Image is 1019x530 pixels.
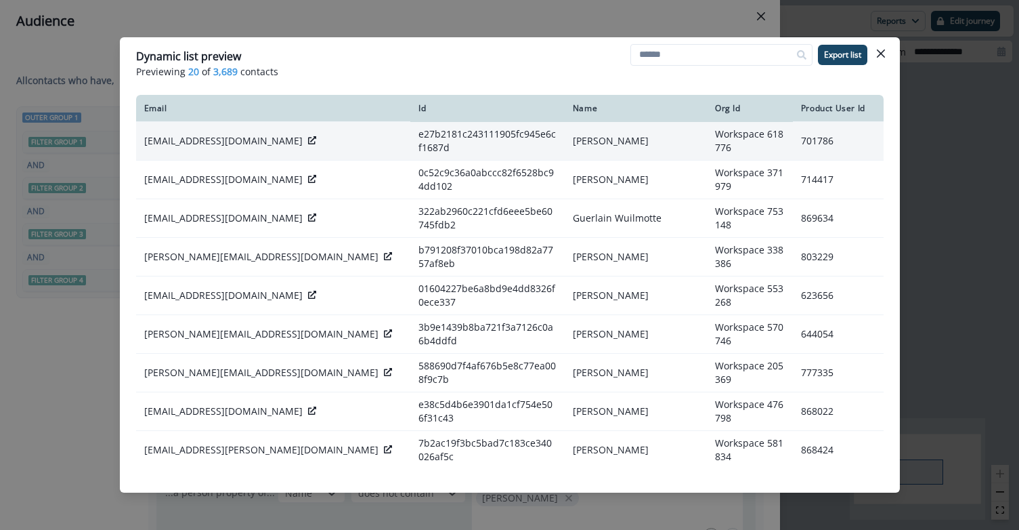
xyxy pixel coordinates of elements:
td: Workspace 553268 [707,276,793,314]
button: Export list [818,45,867,65]
div: Name [573,103,699,114]
td: [PERSON_NAME] [565,122,707,161]
td: 623656 [793,276,884,314]
span: 20 [188,64,199,79]
td: b791208f37010bca198d82a7757af8eb [410,237,565,276]
td: Workspace 618776 [707,122,793,161]
td: e38c5d4b6e3901da1cf754e506f31c43 [410,392,565,430]
p: [EMAIL_ADDRESS][DOMAIN_NAME] [144,211,303,225]
div: Email [144,103,403,114]
td: [PERSON_NAME] [565,430,707,469]
p: [EMAIL_ADDRESS][PERSON_NAME][DOMAIN_NAME] [144,443,378,457]
td: 588690d7f4af676b5e8c77ea008f9c7b [410,353,565,392]
td: [PERSON_NAME] [565,353,707,392]
td: 7b2ac19f3bc5bad7c183ce340026af5c [410,430,565,469]
td: Workspace 338386 [707,237,793,276]
div: Org Id [715,103,785,114]
td: 01604227be6a8bd9e4dd8326f0ece337 [410,276,565,314]
td: [PERSON_NAME] [565,160,707,199]
td: 644054 [793,314,884,353]
p: Dynamic list preview [136,48,241,64]
div: Id [418,103,557,114]
td: Workspace 476798 [707,392,793,430]
p: [PERSON_NAME][EMAIL_ADDRESS][DOMAIN_NAME] [144,250,378,264]
span: 3,689 [213,64,238,79]
td: Workspace 371979 [707,160,793,199]
td: 3b9e1439b8ba721f3a7126c0a6b4ddfd [410,314,565,353]
td: [PERSON_NAME] [565,392,707,430]
p: [PERSON_NAME][EMAIL_ADDRESS][DOMAIN_NAME] [144,366,378,380]
button: Close [870,43,892,64]
td: 714417 [793,160,884,199]
p: [EMAIL_ADDRESS][DOMAIN_NAME] [144,173,303,186]
p: [EMAIL_ADDRESS][DOMAIN_NAME] [144,405,303,418]
td: [PERSON_NAME] [565,314,707,353]
td: 0c52c9c36a0abccc82f6528bc94dd102 [410,160,565,199]
p: Export list [824,50,861,60]
td: Workspace 205369 [707,353,793,392]
p: [PERSON_NAME][EMAIL_ADDRESS][DOMAIN_NAME] [144,327,378,341]
td: Workspace 570746 [707,314,793,353]
p: Previewing of contacts [136,64,884,79]
td: 777335 [793,353,884,392]
td: Guerlain Wuilmotte [565,199,707,237]
td: [PERSON_NAME] [565,276,707,314]
td: 322ab2960c221cfd6eee5be60745fdb2 [410,199,565,237]
td: 868424 [793,430,884,469]
td: e27b2181c243111905fc945e6cf1687d [410,122,565,161]
p: [EMAIL_ADDRESS][DOMAIN_NAME] [144,289,303,302]
td: 803229 [793,237,884,276]
td: 701786 [793,122,884,161]
p: [EMAIL_ADDRESS][DOMAIN_NAME] [144,134,303,148]
td: Workspace 753148 [707,199,793,237]
div: Product User Id [801,103,875,114]
td: 869634 [793,199,884,237]
td: Workspace 581834 [707,430,793,469]
td: 868022 [793,392,884,430]
td: [PERSON_NAME] [565,237,707,276]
